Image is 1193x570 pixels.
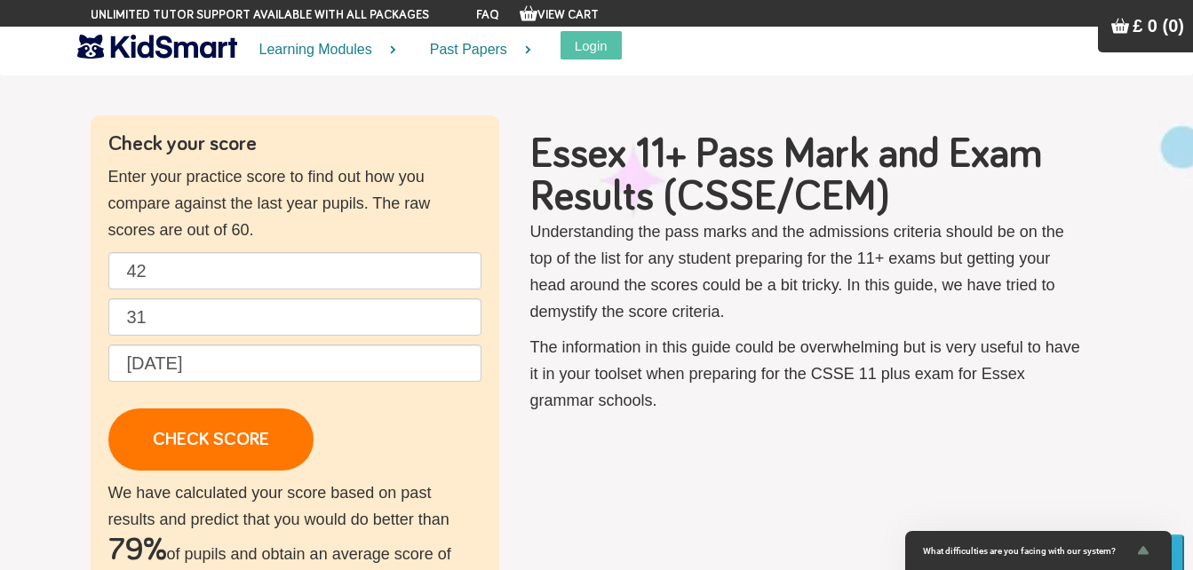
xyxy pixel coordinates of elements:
img: Your items in the shopping basket [1111,17,1129,35]
span: Unlimited tutor support available with all packages [91,6,429,24]
a: View Cart [520,9,599,21]
input: Date of birth (d/m/y) e.g. 27/12/2007 [108,344,481,382]
a: Past Papers [408,27,543,74]
span: £ 0 (0) [1133,16,1184,36]
img: Your items in the shopping basket [520,4,537,22]
h2: 79% [108,533,167,568]
p: Enter your practice score to find out how you compare against the last year pupils. The raw score... [108,163,481,243]
a: CHECK SCORE [108,408,314,471]
a: Learning Modules [237,27,408,74]
button: Show survey - What difficulties are you facing with our system? [923,540,1154,561]
button: Login [561,31,622,59]
h4: Check your score [108,133,481,154]
a: FAQ [476,9,499,21]
h1: Essex 11+ Pass Mark and Exam Results (CSSE/CEM) [530,133,1086,218]
p: Understanding the pass marks and the admissions criteria should be on the top of the list for any... [530,218,1086,325]
img: KidSmart logo [77,31,237,62]
p: The information in this guide could be overwhelming but is very useful to have it in your toolset... [530,334,1086,414]
input: English raw score [108,252,481,289]
input: Maths raw score [108,298,481,336]
span: What difficulties are you facing with our system? [923,546,1133,556]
